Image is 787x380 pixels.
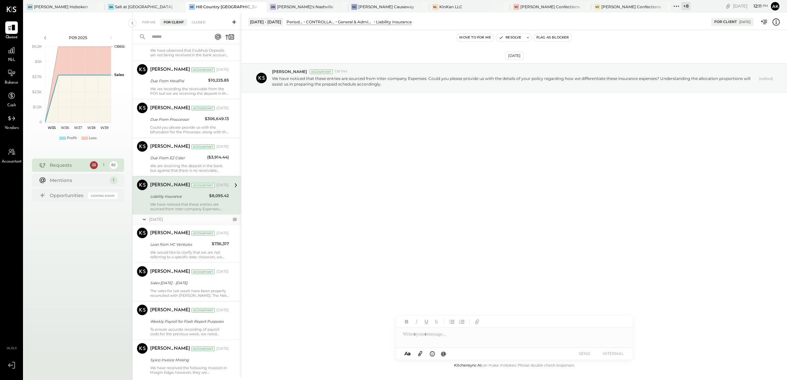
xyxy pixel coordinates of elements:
[150,327,229,336] div: To ensure accurate recording of payroll costs for the previous week, we need the login credential...
[733,3,768,9] div: [DATE]
[150,116,203,123] div: Due From Proccessor
[27,4,33,10] div: AH
[150,87,229,96] div: We are recording the receivable from the POS but we are receiving the deposit in the bank so can ...
[150,289,229,298] div: The sales for last week have been properly reconciled with [PERSON_NAME]. The Net Sales amount to...
[150,268,190,275] div: [PERSON_NAME]
[150,345,190,352] div: [PERSON_NAME]
[216,269,229,274] div: [DATE]
[191,308,215,313] div: Accountant
[441,350,446,357] span: @
[150,318,227,325] div: Weekly Payroll for Flash Report Purposes
[212,241,229,247] div: $736,317
[216,106,229,111] div: [DATE]
[191,106,215,111] div: Accountant
[232,217,237,222] div: 22
[448,317,456,326] button: Unordered List
[422,317,431,326] button: Underline
[32,89,42,94] text: $2.5K
[216,308,229,313] div: [DATE]
[150,143,190,150] div: [PERSON_NAME]
[150,105,190,112] div: [PERSON_NAME]
[89,136,96,141] div: Loss
[2,159,22,165] span: Accountant
[335,69,347,74] span: 1:19 PM
[412,317,421,326] button: Italic
[432,4,438,10] div: KL
[160,19,187,26] div: For Client
[5,125,19,131] span: Vendors
[114,44,125,49] text: OPEX
[205,115,229,122] div: $306,649.13
[150,164,229,173] div: We are receiving the deposit in the bank but against that there is no receivable showing in the P...
[196,4,257,10] div: Hill Country [GEOGRAPHIC_DATA]
[0,89,23,109] a: Cash
[48,125,56,130] text: W35
[505,52,524,60] div: [DATE]
[90,161,98,169] div: 23
[6,35,18,40] span: Queue
[209,192,229,199] div: $8,095.42
[150,280,227,286] div: Sales [DATE] - [DATE]
[87,125,95,130] text: W38
[191,269,215,274] div: Accountant
[572,349,598,358] button: SEND
[0,67,23,86] a: Balance
[150,48,229,57] div: We have observed that Grubhub Deposits are not being received in the bank account. Currently, onl...
[306,19,335,25] div: CONTROLLABLE EXPENSES
[513,4,519,10] div: VC
[114,72,124,77] text: Sales
[150,366,229,375] div: We have received the following invoices in Margin Edge; however, they are incomplete. Could you p...
[277,4,333,10] div: [PERSON_NAME]'s Nashville
[0,44,23,63] a: P&L
[457,317,466,326] button: Ordered List
[439,4,462,10] div: KinKan LLC
[150,357,227,363] div: Sysco Invoice Missing
[149,216,231,222] div: [DATE]
[0,112,23,131] a: Vendors
[714,19,737,25] div: For Client
[473,317,481,326] button: Add URL
[351,4,357,10] div: GC
[150,125,229,134] div: Could you please provide us with the bifurcation for the Processor, along with the login credenti...
[272,76,756,87] p: We have noticed that these entries are sourced from Inter-company Expenses. Could you please prov...
[681,2,691,10] div: + 8
[150,230,190,237] div: [PERSON_NAME]
[110,176,118,184] div: 1
[61,125,69,130] text: W36
[150,193,207,200] div: Liability Insurance
[286,19,303,25] div: Period P&L
[594,4,600,10] div: VC
[32,74,42,79] text: $3.7K
[601,4,662,10] div: [PERSON_NAME] Confections - [GEOGRAPHIC_DATA]
[67,136,77,141] div: Profit
[100,161,108,169] div: 1
[310,69,333,74] div: Accountant
[216,144,229,149] div: [DATE]
[50,177,106,184] div: Mentions
[33,105,42,109] text: $1.2K
[50,192,85,199] div: Opportunities
[402,350,413,357] button: Aa
[191,67,215,72] div: Accountant
[272,69,307,74] span: [PERSON_NAME]
[100,125,108,130] text: W39
[50,35,106,40] div: P09 2025
[725,3,731,10] div: copy link
[8,57,15,63] span: P&L
[7,103,16,109] span: Cash
[759,76,773,87] span: (edited)
[150,241,210,248] div: Loan from HC Ventures
[74,125,82,130] text: W37
[139,19,159,26] div: For Me
[0,146,23,165] a: Accountant
[188,19,209,26] div: Closed
[600,349,626,358] button: INTERNAL
[115,4,173,10] div: Salt at [GEOGRAPHIC_DATA]
[432,317,441,326] button: Strikethrough
[439,349,448,358] button: @
[496,34,524,41] button: Resolve
[207,154,229,161] div: ($3,914.44)
[408,350,411,357] span: a
[216,67,229,72] div: [DATE]
[338,19,373,25] div: General & Administrative Expenses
